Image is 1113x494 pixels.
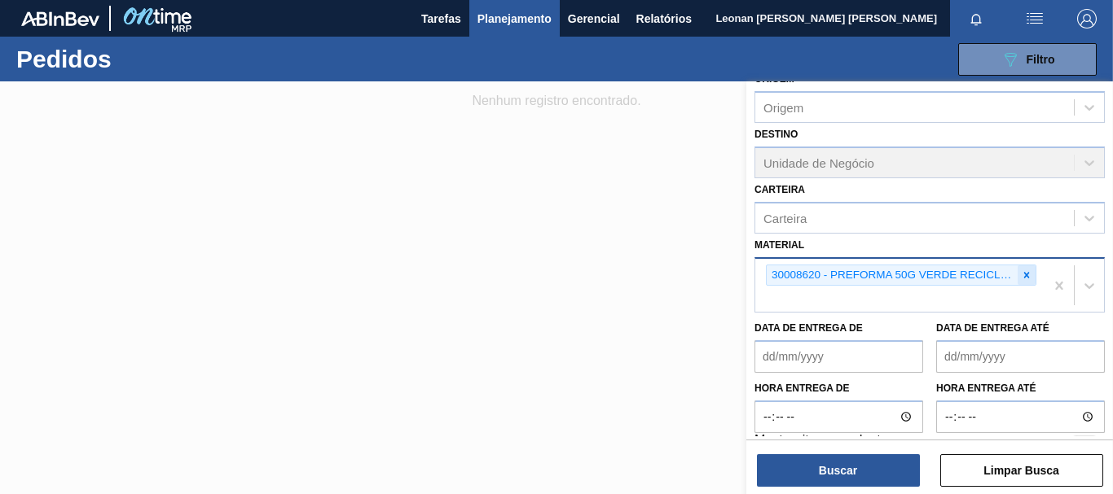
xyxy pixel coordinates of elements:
[754,129,798,140] label: Destino
[477,9,552,28] span: Planejamento
[754,239,804,251] label: Material
[936,340,1105,373] input: dd/mm/yyyy
[767,265,1018,286] div: 30008620 - PREFORMA 50G VERDE RECICLADA
[754,322,863,334] label: Data de Entrega de
[21,11,99,26] img: TNhmsLtSVTkK8tSr43FrP2fwEKptu5GPRR3wAAAABJRU5ErkJggg==
[950,7,1002,30] button: Notificações
[421,9,461,28] span: Tarefas
[754,377,923,400] label: Hora entrega de
[763,211,807,225] div: Carteira
[1077,9,1097,28] img: Logout
[958,43,1097,76] button: Filtro
[1025,9,1045,28] img: userActions
[16,50,244,68] h1: Pedidos
[754,340,923,373] input: dd/mm/yyyy
[754,184,805,195] label: Carteira
[636,9,692,28] span: Relatórios
[936,322,1049,334] label: Data de Entrega até
[1027,53,1055,66] span: Filtro
[754,433,895,452] label: Mostrar itens pendentes
[568,9,620,28] span: Gerencial
[763,101,803,115] div: Origem
[936,377,1105,400] label: Hora entrega até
